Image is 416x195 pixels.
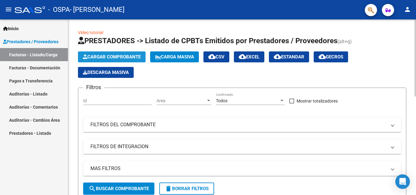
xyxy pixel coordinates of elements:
[159,183,214,195] button: Borrar Filtros
[83,183,154,195] button: Buscar Comprobante
[78,67,134,78] button: Descarga Masiva
[208,53,216,60] mat-icon: cloud_download
[89,186,149,191] span: Buscar Comprobante
[239,53,246,60] mat-icon: cloud_download
[297,97,338,105] span: Mostrar totalizadores
[319,53,326,60] mat-icon: cloud_download
[216,98,227,103] span: Todos
[83,54,141,60] span: Cargar Comprobante
[269,51,309,62] button: Estandar
[78,67,134,78] app-download-masive: Descarga masiva de comprobantes (adjuntos)
[83,70,129,75] span: Descarga Masiva
[78,37,337,45] span: PRESTADORES -> Listado de CPBTs Emitidos por Prestadores / Proveedores
[5,6,12,13] mat-icon: menu
[90,121,386,128] mat-panel-title: FILTROS DEL COMPROBANTE
[234,51,264,62] button: EXCEL
[203,51,229,62] button: CSV
[83,117,401,132] mat-expansion-panel-header: FILTROS DEL COMPROBANTE
[78,51,146,62] button: Cargar Comprobante
[78,30,103,35] a: Video tutorial
[89,185,96,192] mat-icon: search
[208,54,224,60] span: CSV
[274,54,304,60] span: Estandar
[83,139,401,154] mat-expansion-panel-header: FILTROS DE INTEGRACION
[3,25,19,32] span: Inicio
[395,174,410,189] div: Open Intercom Messenger
[274,53,281,60] mat-icon: cloud_download
[90,165,386,172] mat-panel-title: MAS FILTROS
[90,143,386,150] mat-panel-title: FILTROS DE INTEGRACION
[70,3,125,16] span: - [PERSON_NAME]
[155,54,194,60] span: Carga Masiva
[150,51,199,62] button: Carga Masiva
[404,6,411,13] mat-icon: person
[48,3,70,16] span: - OSPA
[83,83,104,92] h3: Filtros
[165,185,172,192] mat-icon: delete
[314,51,348,62] button: Gecros
[239,54,259,60] span: EXCEL
[337,39,352,44] span: (alt+q)
[3,38,58,45] span: Prestadores / Proveedores
[157,98,206,103] span: Area
[319,54,343,60] span: Gecros
[165,186,209,191] span: Borrar Filtros
[83,161,401,176] mat-expansion-panel-header: MAS FILTROS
